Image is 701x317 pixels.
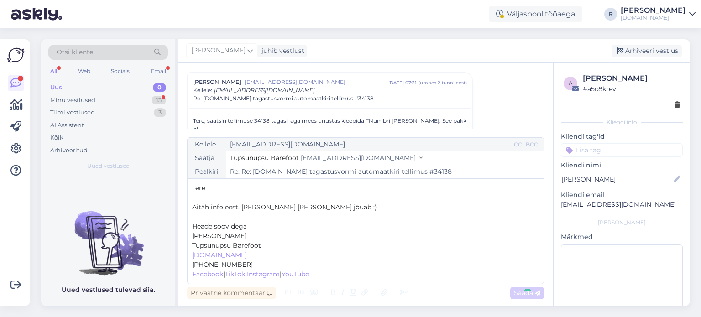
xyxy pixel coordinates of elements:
[57,47,93,57] span: Otsi kliente
[388,79,417,86] div: [DATE] 07:31
[561,232,683,242] p: Märkmed
[561,118,683,126] div: Kliendi info
[48,65,59,77] div: All
[621,7,696,21] a: [PERSON_NAME][DOMAIN_NAME]
[193,117,467,133] p: Tere, saatsin tellimuse 34138 tagasi, aga mees unustas kleepida TNumbri [PERSON_NAME]. See pakk oli
[193,78,241,86] span: [PERSON_NAME]
[193,94,374,103] span: Re: [DOMAIN_NAME] tagastusvormi automaatkiri tellimus #34138
[50,96,95,105] div: Minu vestlused
[50,146,88,155] div: Arhiveeritud
[154,108,166,117] div: 3
[50,83,62,92] div: Uus
[41,195,175,277] img: No chats
[50,108,95,117] div: Tiimi vestlused
[561,200,683,209] p: [EMAIL_ADDRESS][DOMAIN_NAME]
[561,190,683,200] p: Kliendi email
[561,143,683,157] input: Lisa tag
[149,65,168,77] div: Email
[569,80,573,87] span: a
[604,8,617,21] div: R
[419,79,467,86] div: ( umbes 2 tunni eest )
[153,83,166,92] div: 0
[76,65,92,77] div: Web
[561,174,672,184] input: Lisa nimi
[245,78,388,86] span: [EMAIL_ADDRESS][DOMAIN_NAME]
[50,121,84,130] div: AI Assistent
[50,133,63,142] div: Kõik
[583,84,680,94] div: # a5c8krev
[193,87,212,94] span: Kellele :
[621,14,685,21] div: [DOMAIN_NAME]
[621,7,685,14] div: [PERSON_NAME]
[191,46,246,56] span: [PERSON_NAME]
[583,73,680,84] div: [PERSON_NAME]
[489,6,582,22] div: Väljaspool tööaega
[87,162,130,170] span: Uued vestlused
[612,45,682,57] div: Arhiveeri vestlus
[561,218,683,227] div: [PERSON_NAME]
[152,96,166,105] div: 13
[214,87,315,94] span: [EMAIL_ADDRESS][DOMAIN_NAME]
[561,132,683,141] p: Kliendi tag'id
[561,161,683,170] p: Kliendi nimi
[258,46,304,56] div: juhib vestlust
[109,65,131,77] div: Socials
[7,47,25,64] img: Askly Logo
[62,285,155,295] p: Uued vestlused tulevad siia.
